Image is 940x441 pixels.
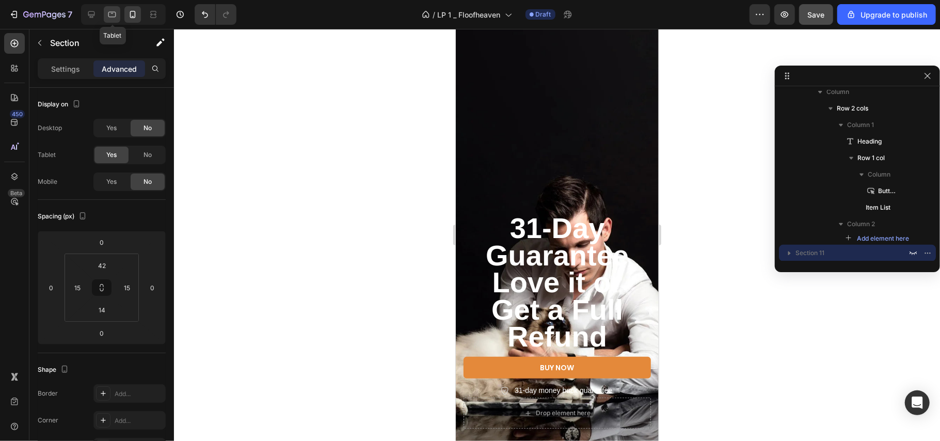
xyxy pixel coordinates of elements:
[808,10,825,19] span: Save
[433,9,436,20] span: /
[38,389,58,398] div: Border
[51,64,80,74] p: Settings
[102,64,137,74] p: Advanced
[106,123,117,133] span: Yes
[195,4,236,25] div: Undo/Redo
[847,120,874,130] span: Column 1
[857,136,882,147] span: Heading
[144,150,152,160] span: No
[70,280,85,295] input: 15px
[91,234,112,250] input: 0
[145,280,160,295] input: 0
[115,416,163,426] div: Add...
[91,325,112,341] input: 0
[92,258,113,273] input: 42px
[799,4,833,25] button: Save
[10,110,25,118] div: 450
[438,9,501,20] span: LP 1 _ Floofheaven
[106,150,117,160] span: Yes
[119,280,135,295] input: 15px
[38,210,89,224] div: Spacing (px)
[8,189,25,197] div: Beta
[38,98,83,112] div: Display on
[456,29,659,441] iframe: Design area
[38,150,56,160] div: Tablet
[857,234,909,243] span: Add element here
[857,153,885,163] span: Row 1 col
[536,10,551,19] span: Draft
[878,186,897,196] span: Button
[38,123,62,133] div: Desktop
[68,8,72,21] p: 7
[144,177,152,186] span: No
[115,389,163,399] div: Add...
[905,390,930,415] div: Open Intercom Messenger
[837,4,936,25] button: Upgrade to publish
[846,9,927,20] div: Upgrade to publish
[866,202,890,213] span: Item List
[837,103,868,114] span: Row 2 cols
[847,219,875,229] span: Column 2
[43,280,59,295] input: 0
[144,123,152,133] span: No
[38,177,57,186] div: Mobile
[4,4,77,25] button: 7
[841,232,914,245] button: Add element here
[50,37,135,49] p: Section
[106,177,117,186] span: Yes
[38,416,58,425] div: Corner
[92,302,113,318] input: 14px
[868,169,890,180] span: Column
[795,248,824,258] span: Section 11
[38,363,71,377] div: Shape
[826,87,849,97] span: Column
